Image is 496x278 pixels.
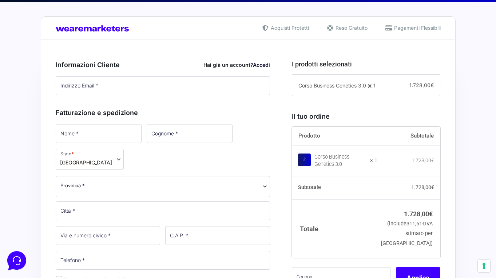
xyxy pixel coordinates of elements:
th: Subtotale [377,127,441,146]
th: Prodotto [292,127,377,146]
input: Indirizzo Email * [56,76,270,95]
input: Telefono * [56,251,270,270]
input: Via e numero civico * [56,226,160,245]
iframe: Customerly Messenger Launcher [6,250,28,271]
h2: Ciao da Marketers 👋 [6,6,122,17]
h3: Il tuo ordine [292,111,440,121]
span: Inizia una conversazione [47,65,107,71]
button: Le tue preferenze relative al consenso per le tecnologie di tracciamento [478,260,490,272]
img: Corso Business Genetics 3.0 [298,154,311,166]
div: Corso Business Genetics 3.0 [314,154,365,168]
h3: Informazioni Cliente [56,60,270,70]
span: € [431,158,434,163]
span: Pagamenti Flessibili [392,24,441,32]
th: Subtotale [292,176,377,200]
img: dark [35,41,49,55]
bdi: 1.728,00 [404,210,433,218]
img: dark [23,41,38,55]
button: Inizia una conversazione [12,61,134,75]
span: Acquisti Protetti [269,24,309,32]
bdi: 1.728,00 [411,184,434,190]
a: Apri Centro Assistenza [78,90,134,96]
span: € [422,221,425,227]
small: (include IVA stimato per [GEOGRAPHIC_DATA]) [381,221,433,246]
h3: I prodotti selezionati [292,59,440,69]
span: € [429,210,433,218]
span: € [431,184,434,190]
img: dark [12,41,26,55]
input: Nome * [56,124,142,143]
span: Stato [56,149,124,170]
span: Corso Business Genetics 3.0 [298,82,366,89]
span: € [430,82,434,88]
button: Home [6,211,51,228]
button: Messaggi [51,211,95,228]
h3: Fatturazione e spedizione [56,108,270,118]
p: Home [22,221,34,228]
button: Aiuto [95,211,140,228]
span: 1 [373,82,376,89]
span: Reso Gratuito [334,24,368,32]
strong: × 1 [370,157,377,164]
span: Provincia [56,176,270,197]
p: Messaggi [63,221,83,228]
input: Cerca un articolo... [16,106,119,113]
a: Accedi [253,62,270,68]
div: Hai già un account? [203,61,270,69]
input: Cognome * [147,124,233,143]
bdi: 1.728,00 [412,158,434,163]
p: Aiuto [112,221,123,228]
span: 311,61 [406,221,425,227]
span: Italia [60,159,112,166]
span: Le tue conversazioni [12,29,62,35]
input: Città * [56,201,270,220]
input: C.A.P. * [165,226,270,245]
span: 1.728,00 [409,82,434,88]
th: Totale [292,199,377,258]
span: Trova una risposta [12,90,57,96]
span: Provincia * [60,182,85,189]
